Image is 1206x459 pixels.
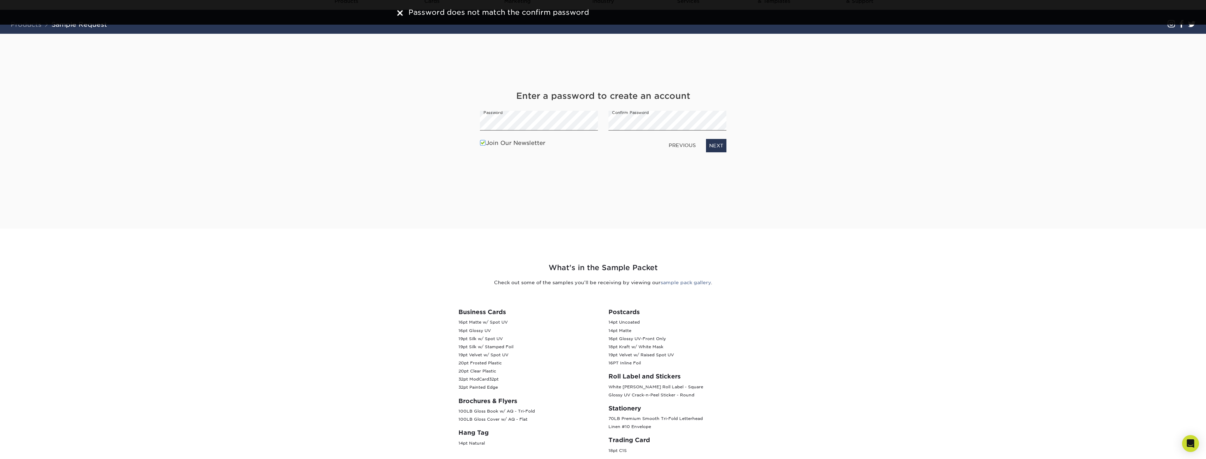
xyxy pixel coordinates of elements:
p: 70LB Premium Smooth Tri-Fold Letterhead Linen #10 Envelope [608,415,748,431]
h3: Business Cards [458,308,598,315]
h3: Stationery [608,405,748,412]
p: 16pt Matte w/ Spot UV 16pt Glossy UV 19pt Silk w/ Spot UV 19pt Silk w/ Stamped Foil 19pt Velvet w... [458,318,598,391]
p: Check out some of the samples you’ll be receiving by viewing our . [397,279,809,286]
a: PREVIOUS [666,140,699,151]
h3: Hang Tag [458,429,598,436]
span: Password does not match the confirm password [408,8,589,17]
h2: What's in the Sample Packet [397,262,809,273]
p: White [PERSON_NAME] Roll Label - Square Glossy UV Crack-n-Peel Sticker - Round [608,383,748,399]
p: 14pt Uncoated 14pt Matte 16pt Glossy UV-Front Only 18pt Kraft w/ White Mask 19pt Velvet w/ Raised... [608,318,748,367]
h3: Postcards [608,308,748,315]
h3: Brochures & Flyers [458,397,598,404]
a: NEXT [706,139,726,152]
p: 100LB Gloss Book w/ AQ - Tri-Fold 100LB Gloss Cover w/ AQ - Flat [458,407,598,423]
label: Join Our Newsletter [480,139,545,147]
h3: Trading Card [608,436,748,444]
h4: Enter a password to create an account [480,90,726,102]
img: close [397,10,403,16]
div: Open Intercom Messenger [1182,435,1199,452]
p: 14pt Natural [458,439,598,447]
p: 18pt C1S [608,447,748,455]
h3: Roll Label and Stickers [608,373,748,380]
a: sample pack gallery [661,280,711,285]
